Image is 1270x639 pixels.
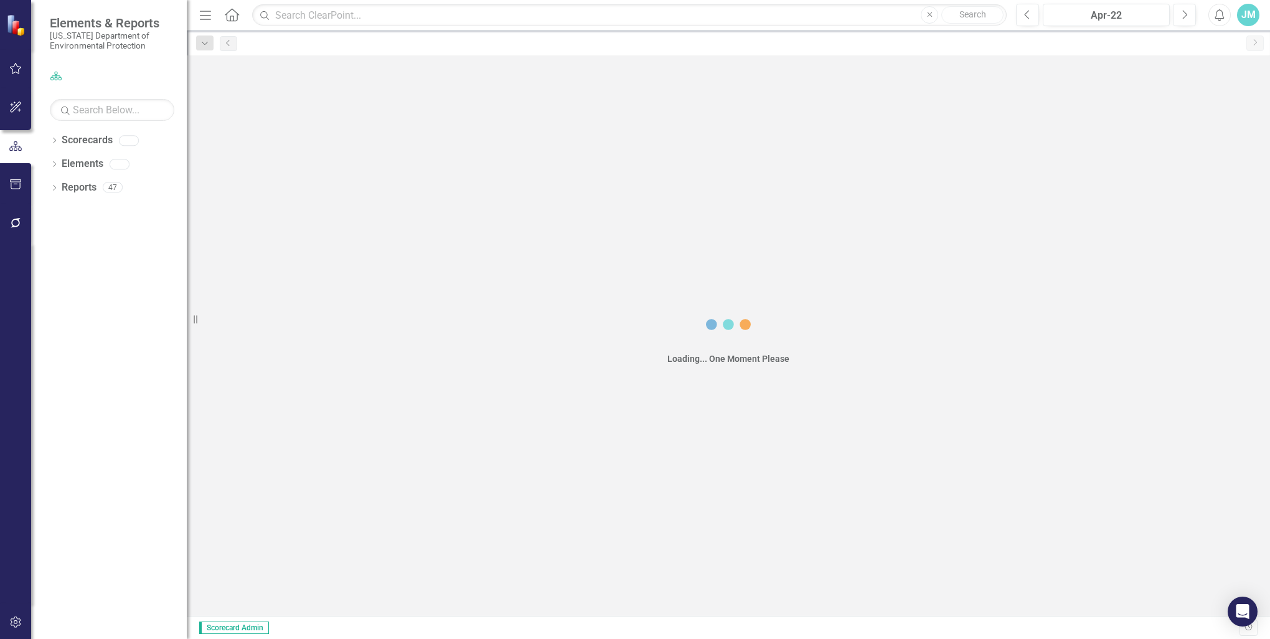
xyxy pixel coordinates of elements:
[103,182,123,193] div: 47
[1228,597,1258,627] div: Open Intercom Messenger
[50,31,174,51] small: [US_STATE] Department of Environmental Protection
[1043,4,1170,26] button: Apr-22
[50,99,174,121] input: Search Below...
[252,4,1007,26] input: Search ClearPoint...
[62,133,113,148] a: Scorecards
[62,157,103,171] a: Elements
[667,353,789,365] div: Loading... One Moment Please
[959,9,986,19] span: Search
[1047,8,1165,23] div: Apr-22
[62,181,96,195] a: Reports
[6,14,28,36] img: ClearPoint Strategy
[1237,4,1259,26] button: JM
[199,622,269,634] span: Scorecard Admin
[50,16,174,31] span: Elements & Reports
[941,6,1004,24] button: Search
